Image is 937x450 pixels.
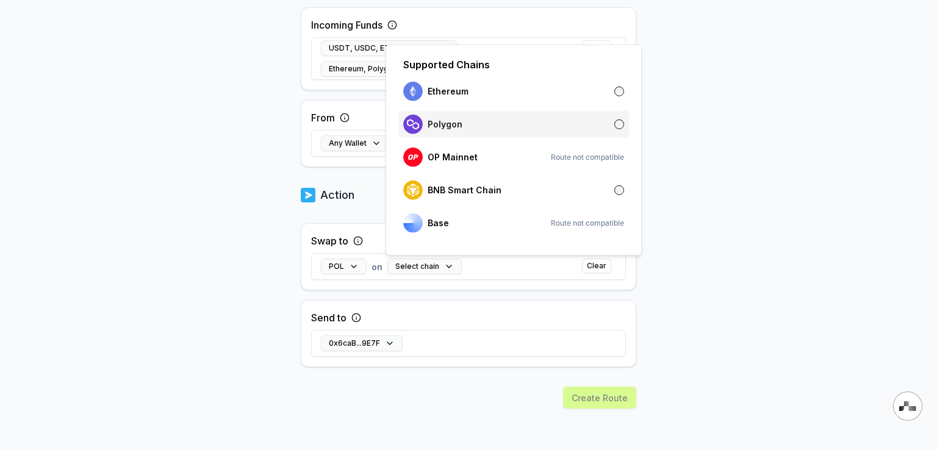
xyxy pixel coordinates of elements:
[311,18,382,32] label: Incoming Funds
[403,180,423,200] img: logo
[321,135,389,151] button: Any Wallet
[428,218,449,228] p: Base
[403,213,423,233] img: logo
[321,40,457,56] button: USDT, USDC, ETH, BNB, POL
[551,152,624,162] span: Route not compatible
[428,152,478,162] p: OP Mainnet
[320,187,354,204] p: Action
[386,45,642,255] div: Select chain
[428,185,501,195] p: BNB Smart Chain
[462,42,473,55] span: on
[321,259,367,274] button: POL
[551,218,624,228] span: Route not compatible
[428,87,468,96] p: Ethereum
[372,260,382,273] span: on
[311,234,348,248] label: Swap to
[311,110,335,125] label: From
[387,259,462,274] button: Select chain
[582,259,611,273] button: Clear
[311,310,346,325] label: Send to
[403,148,423,167] img: logo
[428,120,462,129] p: Polygon
[899,401,916,411] img: svg+xml,%3Csvg%20xmlns%3D%22http%3A%2F%2Fwww.w3.org%2F2000%2Fsvg%22%20width%3D%2228%22%20height%3...
[321,61,485,77] button: Ethereum, Polygon, BNB Smart Chain
[301,187,315,204] img: logo
[403,57,490,72] p: Supported Chains
[582,40,611,55] button: Clear
[403,82,423,101] img: logo
[403,115,423,134] img: logo
[321,335,403,351] button: 0x6caB...9E7F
